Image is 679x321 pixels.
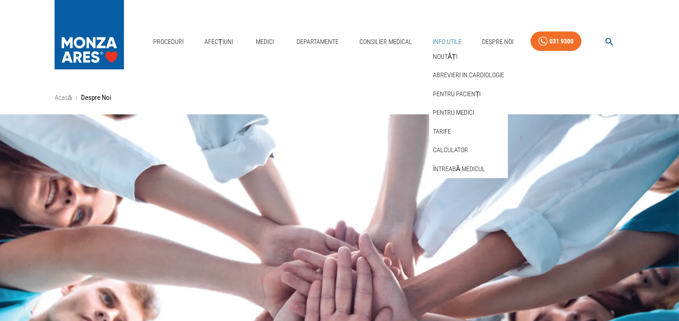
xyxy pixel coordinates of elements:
[429,47,508,179] nav: secondary mailbox folders
[429,66,508,85] div: Abrevieri in cardiologie
[55,93,624,103] nav: breadcrumb
[356,32,416,51] a: Consilier Medical
[531,31,581,51] a: 031 9300
[431,86,483,102] a: Pentru pacienți
[431,124,453,139] a: Tarife
[81,93,111,103] p: Despre Noi
[429,103,508,122] div: Pentru medici
[431,105,476,120] a: Pentru medici
[429,85,508,104] div: Pentru pacienți
[431,49,459,64] a: Noutăți
[431,68,506,83] a: Abrevieri in cardiologie
[429,141,508,160] div: Calculator
[55,93,72,102] a: Acasă
[75,93,77,103] li: ›
[293,32,342,51] a: Departamente
[250,32,279,51] a: Medici
[429,47,508,66] div: Noutăți
[201,32,237,51] a: Afecțiuni
[478,32,517,51] a: Despre Noi
[431,161,487,177] a: Întreabă medicul
[429,32,465,51] a: Info Utile
[431,142,470,158] a: Calculator
[429,122,508,141] div: Tarife
[549,36,574,47] div: 031 9300
[149,32,187,51] a: Proceduri
[429,160,508,179] div: Întreabă medicul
